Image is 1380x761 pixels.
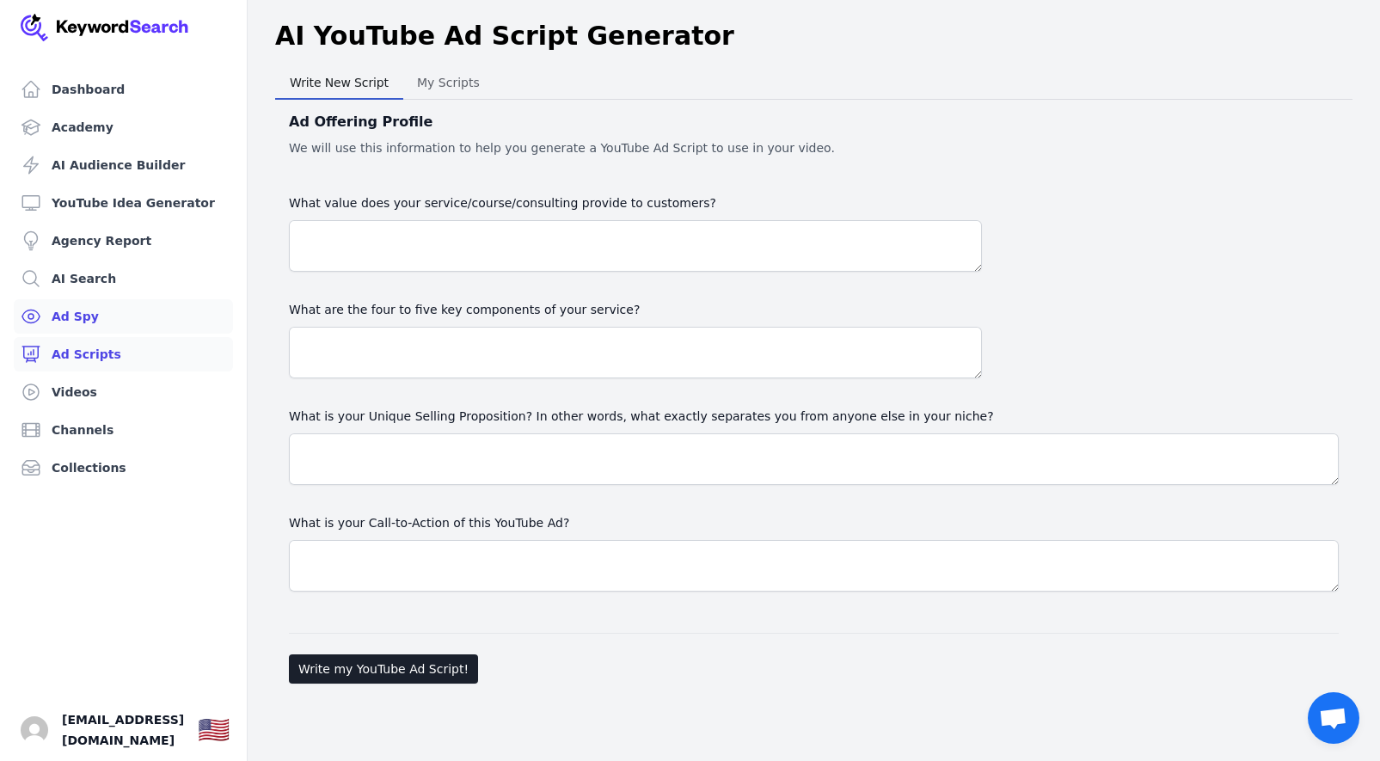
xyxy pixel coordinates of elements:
[289,138,1339,158] p: We will use this information to help you generate a YouTube Ad Script to use in your video.
[14,375,233,409] a: Videos
[14,299,233,334] a: Ad Spy
[14,224,233,258] a: Agency Report
[289,299,982,320] label: What are the four to five key components of your service?
[275,21,734,52] h1: AI YouTube Ad Script Generator
[289,654,478,684] button: Write my YouTube Ad Script!
[198,715,230,746] div: 🇺🇸
[410,71,487,95] span: My Scripts
[14,261,233,296] a: AI Search
[14,186,233,220] a: YouTube Idea Generator
[62,709,184,751] span: [EMAIL_ADDRESS][DOMAIN_NAME]
[289,110,1339,134] h2: Ad Offering Profile
[1308,692,1359,744] a: Open chat
[14,413,233,447] a: Channels
[14,337,233,371] a: Ad Scripts
[14,148,233,182] a: AI Audience Builder
[289,406,1339,427] label: What is your Unique Selling Proposition? In other words, what exactly separates you from anyone e...
[289,193,982,213] label: What value does your service/course/consulting provide to customers?
[14,110,233,144] a: Academy
[14,72,233,107] a: Dashboard
[21,716,48,744] button: Open user button
[21,14,189,41] img: Your Company
[283,71,396,95] span: Write New Script
[198,713,230,747] button: 🇺🇸
[14,451,233,485] a: Collections
[289,512,1339,533] label: What is your Call-to-Action of this YouTube Ad?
